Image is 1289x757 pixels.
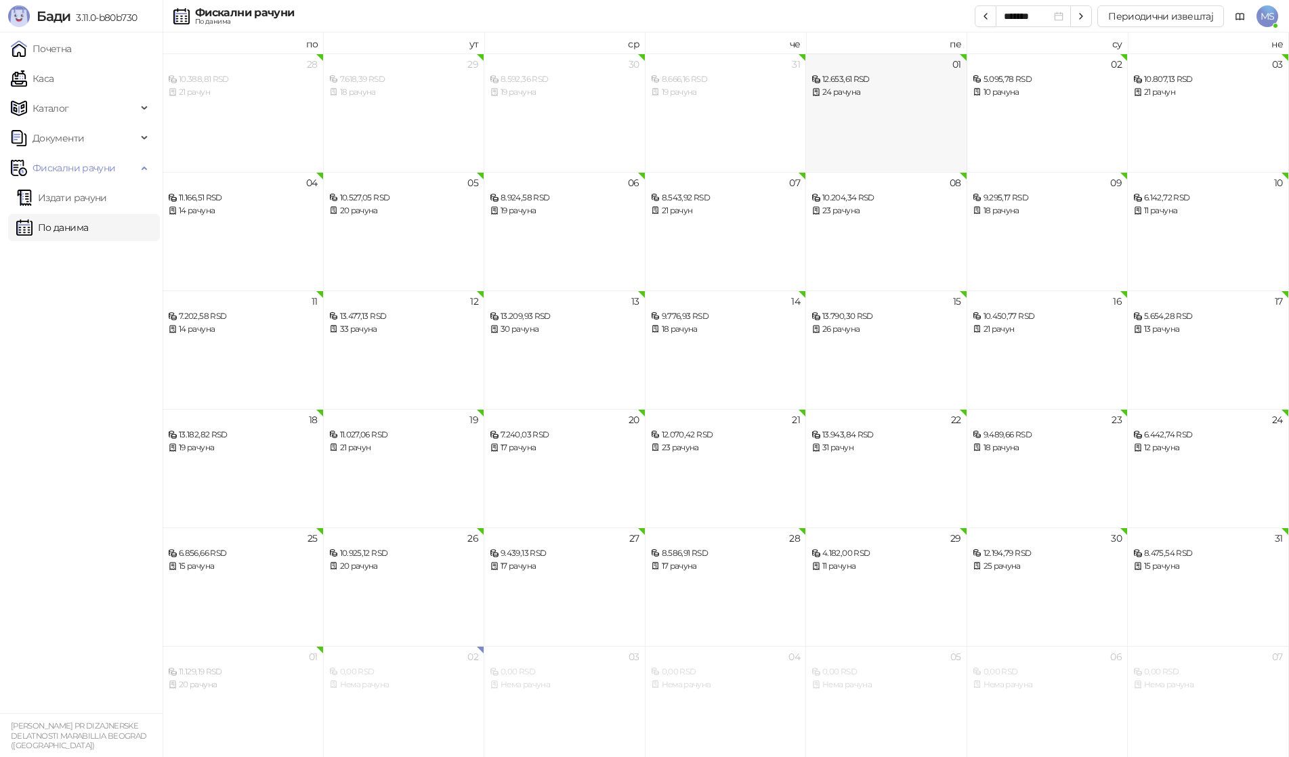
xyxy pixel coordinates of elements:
div: 5.654,28 RSD [1133,310,1283,323]
div: 09 [1110,178,1122,188]
td: 2025-08-27 [484,527,646,646]
span: Бади [37,8,70,24]
div: Нема рачуна [973,678,1122,691]
div: 18 рачуна [329,86,479,99]
div: 10 [1274,178,1283,188]
div: 03 [629,652,639,662]
div: 07 [1272,652,1283,662]
td: 2025-08-20 [484,409,646,527]
div: 12 [470,297,478,306]
div: 22 [951,415,961,425]
div: 4.182,00 RSD [811,547,961,560]
div: 18 рачуна [973,441,1122,454]
th: ср [484,33,646,53]
td: 2025-08-24 [1128,409,1289,527]
div: 11 [312,297,318,306]
div: 31 [792,60,800,69]
div: Нема рачуна [490,678,639,691]
div: 29 [950,534,961,543]
td: 2025-07-30 [484,53,646,172]
td: 2025-08-03 [1128,53,1289,172]
td: 2025-07-29 [324,53,485,172]
td: 2025-08-02 [967,53,1128,172]
span: MS [1256,5,1278,27]
a: Каса [11,65,54,92]
div: 15 рачуна [168,560,318,573]
div: 30 [1111,534,1122,543]
div: 19 рачуна [490,204,639,217]
span: Каталог [33,95,69,122]
div: 16 [1113,297,1122,306]
div: 23 рачуна [651,441,801,454]
th: су [967,33,1128,53]
div: Нема рачуна [1133,678,1283,691]
div: 33 рачуна [329,323,479,336]
div: 19 рачуна [490,86,639,99]
div: 9.439,13 RSD [490,547,639,560]
div: 10 рачуна [973,86,1122,99]
td: 2025-08-14 [646,290,807,409]
div: 11.027,06 RSD [329,429,479,441]
div: 26 рачуна [811,323,961,336]
td: 2025-08-09 [967,172,1128,290]
div: 0,00 RSD [973,666,1122,678]
div: 20 рачуна [168,678,318,691]
div: 04 [788,652,800,662]
div: 9.776,93 RSD [651,310,801,323]
div: По данима [195,18,294,25]
div: 24 [1272,415,1283,425]
span: 3.11.0-b80b730 [70,12,137,24]
span: Фискални рачуни [33,154,115,181]
div: 10.925,12 RSD [329,547,479,560]
button: Периодични извештај [1097,5,1224,27]
a: По данима [16,214,88,241]
th: не [1128,33,1289,53]
div: 10.388,81 RSD [168,73,318,86]
div: 13 [631,297,639,306]
div: 8.924,58 RSD [490,192,639,204]
div: 31 рачун [811,441,961,454]
div: 12 рачуна [1133,441,1283,454]
div: Фискални рачуни [195,7,294,18]
div: 20 рачуна [329,204,479,217]
div: 14 рачуна [168,204,318,217]
td: 2025-08-26 [324,527,485,646]
td: 2025-07-28 [163,53,324,172]
div: 17 рачуна [490,560,639,573]
div: 19 [469,415,478,425]
td: 2025-08-19 [324,409,485,527]
td: 2025-08-17 [1128,290,1289,409]
div: 01 [309,652,318,662]
div: Нема рачуна [329,678,479,691]
div: 21 рачун [651,204,801,217]
div: 27 [629,534,639,543]
div: 13.943,84 RSD [811,429,961,441]
div: 0,00 RSD [329,666,479,678]
div: 31 [1275,534,1283,543]
div: 18 рачуна [651,323,801,336]
div: 08 [950,178,961,188]
img: Logo [8,5,30,27]
div: 7.618,39 RSD [329,73,479,86]
div: 18 [309,415,318,425]
div: 8.543,92 RSD [651,192,801,204]
div: 21 рачун [168,86,318,99]
div: 13.790,30 RSD [811,310,961,323]
a: Почетна [11,35,72,62]
div: 0,00 RSD [1133,666,1283,678]
div: 13.182,82 RSD [168,429,318,441]
div: 15 [953,297,961,306]
div: 11.166,51 RSD [168,192,318,204]
div: 15 рачуна [1133,560,1283,573]
td: 2025-08-12 [324,290,485,409]
div: 29 [467,60,478,69]
div: 28 [307,60,318,69]
div: 20 рачуна [329,560,479,573]
div: 03 [1272,60,1283,69]
div: 20 [629,415,639,425]
div: 30 рачуна [490,323,639,336]
div: 25 [308,534,318,543]
div: 11 рачуна [1133,204,1283,217]
div: 17 рачуна [651,560,801,573]
div: 07 [789,178,800,188]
